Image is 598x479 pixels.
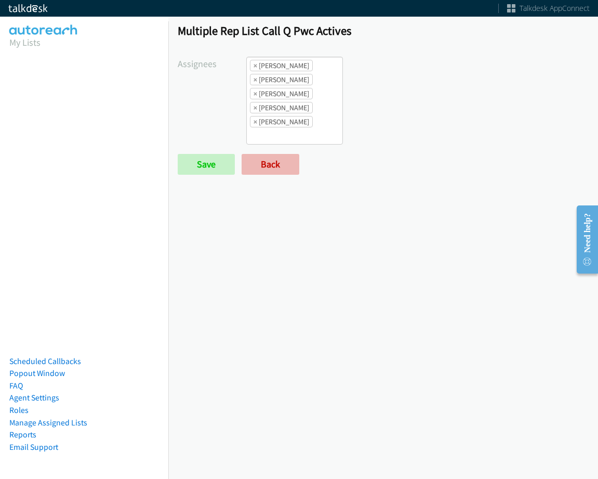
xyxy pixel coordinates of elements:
span: × [254,102,257,113]
a: Popout Window [9,368,65,378]
a: Reports [9,430,36,439]
a: Manage Assigned Lists [9,418,87,428]
a: Agent Settings [9,393,59,403]
label: Assignees [178,57,246,71]
li: Jordan Stehlik [250,116,313,127]
span: × [254,74,257,85]
iframe: Resource Center [568,198,598,281]
a: Email Support [9,442,58,452]
li: Alana Ruiz [250,60,313,71]
h1: Multiple Rep List Call Q Pwc Actives [178,23,589,38]
a: My Lists [9,36,41,48]
a: FAQ [9,381,23,391]
a: Back [242,154,299,175]
input: Save [178,154,235,175]
span: × [254,88,257,99]
span: × [254,116,257,127]
li: Charles Ross [250,74,313,85]
span: × [254,60,257,71]
li: Daquaya Johnson [250,88,313,99]
a: Talkdesk AppConnect [507,3,590,14]
li: Jasmin Martinez [250,102,313,113]
a: Scheduled Callbacks [9,356,81,366]
a: Roles [9,405,29,415]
